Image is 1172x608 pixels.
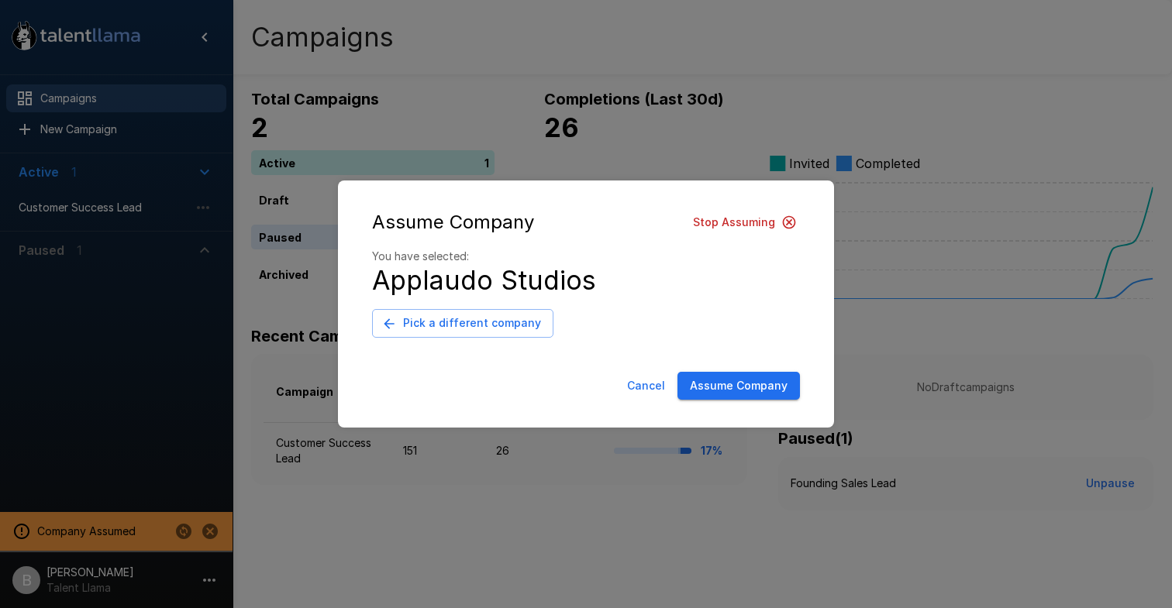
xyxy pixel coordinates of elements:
[372,208,800,237] div: Assume Company
[372,264,800,297] h4: Applaudo Studios
[677,372,800,400] button: Assume Company
[687,208,800,237] button: Stop Assuming
[621,372,671,400] button: Cancel
[372,249,800,264] p: You have selected:
[372,309,553,338] button: Pick a different company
